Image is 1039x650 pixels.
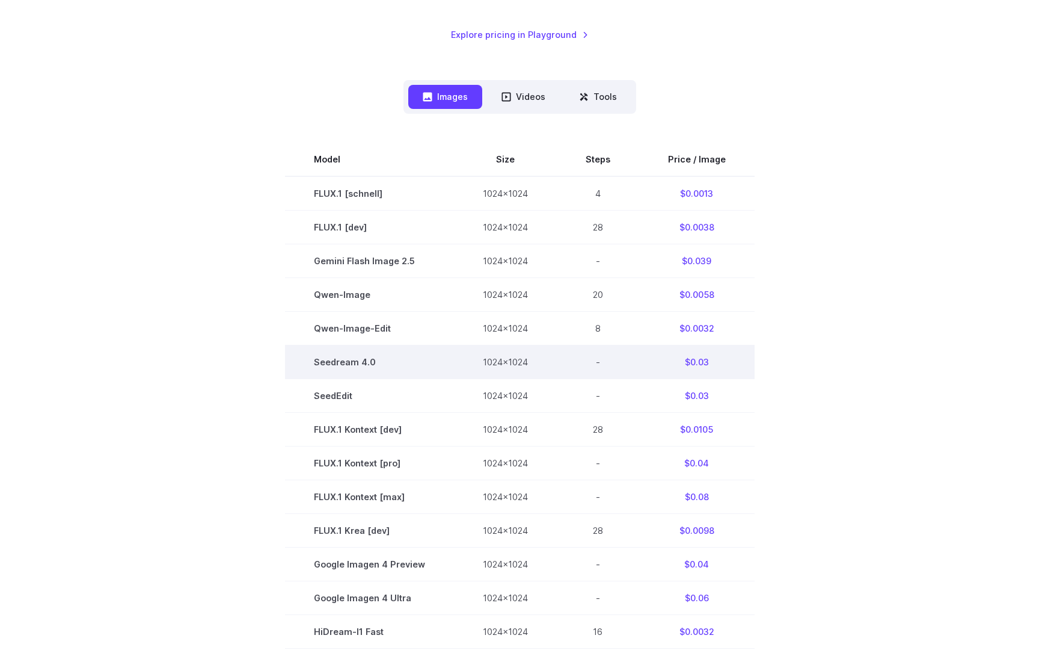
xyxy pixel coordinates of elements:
[639,581,755,615] td: $0.06
[557,480,639,513] td: -
[285,581,454,615] td: Google Imagen 4 Ultra
[639,615,755,649] td: $0.0032
[639,480,755,513] td: $0.08
[454,277,557,311] td: 1024x1024
[408,85,482,108] button: Images
[285,480,454,513] td: FLUX.1 Kontext [max]
[454,345,557,379] td: 1024x1024
[454,581,557,615] td: 1024x1024
[639,345,755,379] td: $0.03
[285,311,454,345] td: Qwen-Image-Edit
[639,412,755,446] td: $0.0105
[454,548,557,581] td: 1024x1024
[285,446,454,480] td: FLUX.1 Kontext [pro]
[285,412,454,446] td: FLUX.1 Kontext [dev]
[557,143,639,176] th: Steps
[285,615,454,649] td: HiDream-I1 Fast
[454,379,557,412] td: 1024x1024
[639,379,755,412] td: $0.03
[285,345,454,379] td: Seedream 4.0
[454,311,557,345] td: 1024x1024
[454,143,557,176] th: Size
[557,548,639,581] td: -
[557,244,639,277] td: -
[639,210,755,244] td: $0.0038
[454,244,557,277] td: 1024x1024
[565,85,631,108] button: Tools
[285,210,454,244] td: FLUX.1 [dev]
[557,514,639,548] td: 28
[557,412,639,446] td: 28
[639,446,755,480] td: $0.04
[285,277,454,311] td: Qwen-Image
[639,514,755,548] td: $0.0098
[454,480,557,513] td: 1024x1024
[454,412,557,446] td: 1024x1024
[557,176,639,211] td: 4
[454,446,557,480] td: 1024x1024
[557,581,639,615] td: -
[557,345,639,379] td: -
[639,244,755,277] td: $0.039
[314,254,425,268] span: Gemini Flash Image 2.5
[557,277,639,311] td: 20
[285,176,454,211] td: FLUX.1 [schnell]
[454,210,557,244] td: 1024x1024
[285,514,454,548] td: FLUX.1 Krea [dev]
[454,615,557,649] td: 1024x1024
[454,514,557,548] td: 1024x1024
[639,548,755,581] td: $0.04
[285,143,454,176] th: Model
[557,210,639,244] td: 28
[557,615,639,649] td: 16
[557,311,639,345] td: 8
[639,143,755,176] th: Price / Image
[557,446,639,480] td: -
[639,277,755,311] td: $0.0058
[451,28,589,42] a: Explore pricing in Playground
[557,379,639,412] td: -
[639,176,755,211] td: $0.0013
[639,311,755,345] td: $0.0032
[285,548,454,581] td: Google Imagen 4 Preview
[285,379,454,412] td: SeedEdit
[487,85,560,108] button: Videos
[454,176,557,211] td: 1024x1024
